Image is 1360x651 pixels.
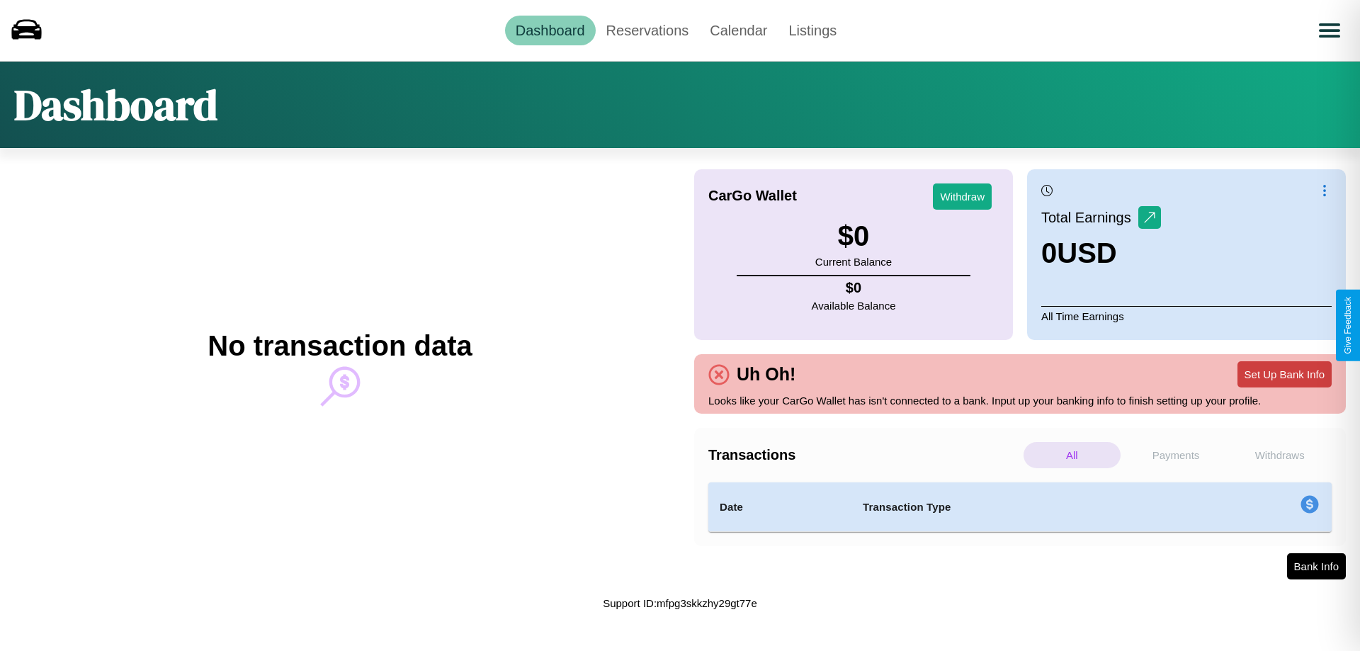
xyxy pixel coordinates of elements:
p: Current Balance [815,252,892,271]
h3: 0 USD [1041,237,1161,269]
p: Withdraws [1231,442,1328,468]
button: Withdraw [933,183,992,210]
a: Reservations [596,16,700,45]
h4: Transaction Type [863,499,1184,516]
a: Dashboard [505,16,596,45]
button: Set Up Bank Info [1237,361,1332,387]
h4: Uh Oh! [730,364,803,385]
p: Looks like your CarGo Wallet has isn't connected to a bank. Input up your banking info to finish ... [708,391,1332,410]
h4: $ 0 [812,280,896,296]
h4: CarGo Wallet [708,188,797,204]
p: Total Earnings [1041,205,1138,230]
h4: Transactions [708,447,1020,463]
p: Payments [1128,442,1225,468]
div: Give Feedback [1343,297,1353,354]
h1: Dashboard [14,76,217,134]
a: Calendar [699,16,778,45]
h2: No transaction data [208,330,472,362]
p: Available Balance [812,296,896,315]
table: simple table [708,482,1332,532]
p: All [1024,442,1121,468]
button: Bank Info [1287,553,1346,579]
button: Open menu [1310,11,1349,50]
a: Listings [778,16,847,45]
p: Support ID: mfpg3skkzhy29gt77e [603,594,757,613]
h4: Date [720,499,840,516]
h3: $ 0 [815,220,892,252]
p: All Time Earnings [1041,306,1332,326]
